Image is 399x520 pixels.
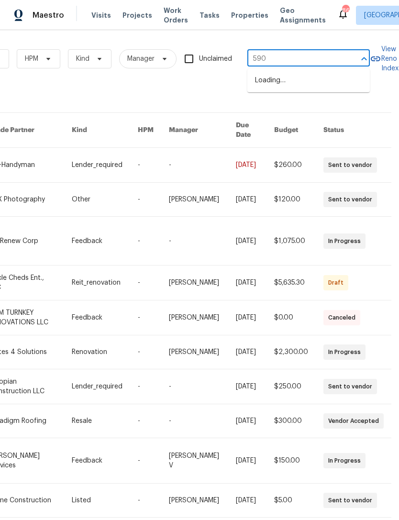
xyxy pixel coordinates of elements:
[130,335,161,369] td: -
[247,52,343,66] input: Enter in an address
[64,113,130,148] th: Kind
[64,484,130,518] td: Listed
[316,113,391,148] th: Status
[161,300,229,335] td: [PERSON_NAME]
[130,300,161,335] td: -
[127,54,155,64] span: Manager
[130,438,161,484] td: -
[161,217,229,266] td: -
[130,183,161,217] td: -
[161,148,229,183] td: -
[231,11,268,20] span: Properties
[130,404,161,438] td: -
[228,113,266,148] th: Due Date
[122,11,152,20] span: Projects
[266,113,316,148] th: Budget
[357,52,371,66] button: Close
[91,11,111,20] span: Visits
[130,369,161,404] td: -
[130,217,161,266] td: -
[161,266,229,300] td: [PERSON_NAME]
[64,183,130,217] td: Other
[64,438,130,484] td: Feedback
[161,113,229,148] th: Manager
[25,54,38,64] span: HPM
[161,369,229,404] td: -
[64,404,130,438] td: Resale
[342,6,349,15] div: 86
[199,54,232,64] span: Unclaimed
[164,6,188,25] span: Work Orders
[130,266,161,300] td: -
[161,335,229,369] td: [PERSON_NAME]
[130,484,161,518] td: -
[247,69,370,92] div: Loading…
[161,404,229,438] td: -
[64,335,130,369] td: Renovation
[280,6,326,25] span: Geo Assignments
[199,12,220,19] span: Tasks
[161,183,229,217] td: [PERSON_NAME]
[64,369,130,404] td: Lender_required
[64,266,130,300] td: Reit_renovation
[130,148,161,183] td: -
[370,44,399,73] a: View Reno Index
[130,113,161,148] th: HPM
[76,54,89,64] span: Kind
[161,438,229,484] td: [PERSON_NAME] V
[161,484,229,518] td: [PERSON_NAME]
[33,11,64,20] span: Maestro
[64,148,130,183] td: Lender_required
[64,300,130,335] td: Feedback
[64,217,130,266] td: Feedback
